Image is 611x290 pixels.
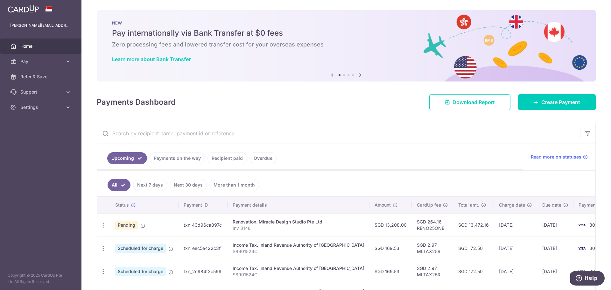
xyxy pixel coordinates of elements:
span: Home [20,43,62,49]
td: [DATE] [494,213,537,237]
span: 3010 [589,245,600,251]
p: [PERSON_NAME][EMAIL_ADDRESS][DOMAIN_NAME] [10,22,71,29]
td: SGD 13,472.16 [453,213,494,237]
span: Total amt. [458,202,479,208]
p: S8901524C [233,272,364,278]
a: Create Payment [518,94,596,110]
div: Income Tax. Inland Revenue Authority of [GEOGRAPHIC_DATA] [233,265,364,272]
p: NEW [112,20,580,25]
td: [DATE] [494,260,537,283]
h4: Payments Dashboard [97,96,176,108]
a: Download Report [429,94,510,110]
td: [DATE] [537,213,573,237]
span: Refer & Save [20,74,62,80]
div: Income Tax. Inland Revenue Authority of [GEOGRAPHIC_DATA] [233,242,364,248]
a: Payments on the way [150,152,205,164]
input: Search by recipient name, payment id or reference [97,123,580,144]
span: 3010 [589,269,600,274]
td: SGD 2.97 MLTAX25R [412,237,453,260]
a: All [108,179,130,191]
img: Bank Card [575,221,588,229]
td: SGD 169.53 [369,237,412,260]
a: Recipient paid [207,152,247,164]
span: Pending [115,221,138,230]
iframe: Opens a widget where you can find more information [570,271,605,287]
td: SGD 172.50 [453,260,494,283]
td: SGD 172.50 [453,237,494,260]
td: txn_eec5e422c3f [179,237,228,260]
td: SGD 169.53 [369,260,412,283]
td: txn_43d96ca897c [179,213,228,237]
a: Read more on statuses [531,154,588,160]
td: txn_2c984f2c599 [179,260,228,283]
span: Settings [20,104,62,110]
a: Next 30 days [170,179,207,191]
p: S8901524C [233,248,364,255]
a: Learn more about Bank Transfer [112,56,191,62]
td: SGD 264.16 RENO25ONE [412,213,453,237]
span: Amount [375,202,391,208]
span: Status [115,202,129,208]
td: [DATE] [494,237,537,260]
span: Due date [542,202,561,208]
h5: Pay internationally via Bank Transfer at $0 fees [112,28,580,38]
span: CardUp fee [417,202,441,208]
a: Overdue [249,152,277,164]
a: Upcoming [107,152,147,164]
a: Next 7 days [133,179,167,191]
span: Download Report [453,98,495,106]
span: Scheduled for charge [115,244,166,253]
img: Bank Card [575,244,588,252]
th: Payment details [228,197,369,213]
span: Read more on statuses [531,154,581,160]
span: 3010 [589,222,600,228]
span: Create Payment [541,98,580,106]
td: SGD 13,208.00 [369,213,412,237]
img: Bank Card [575,268,588,275]
div: Renovation. Miracle Design Studio Pte Ltd [233,219,364,225]
td: [DATE] [537,260,573,283]
td: [DATE] [537,237,573,260]
span: Support [20,89,62,95]
img: CardUp [8,5,39,13]
span: Scheduled for charge [115,267,166,276]
a: More than 1 month [209,179,259,191]
p: Inv 3148 [233,225,364,231]
th: Payment ID [179,197,228,213]
h6: Zero processing fees and lowered transfer cost for your overseas expenses [112,41,580,48]
img: Bank transfer banner [97,10,596,81]
span: Charge date [499,202,525,208]
span: Pay [20,58,62,65]
td: SGD 2.97 MLTAX25R [412,260,453,283]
